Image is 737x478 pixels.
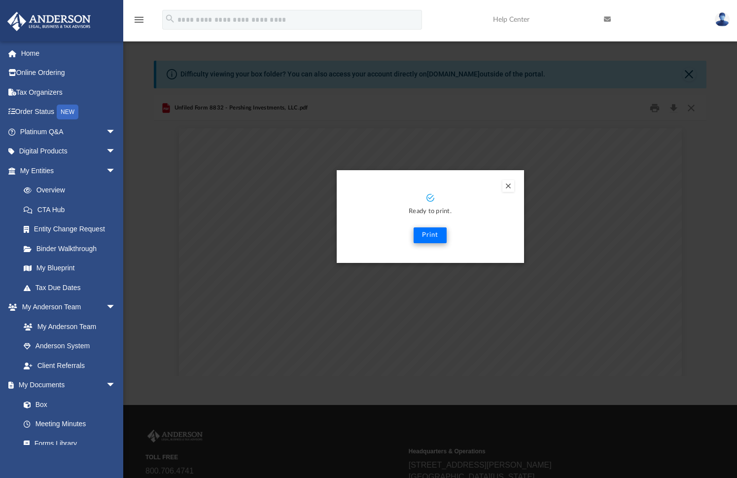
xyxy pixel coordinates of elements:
[7,297,126,317] a: My Anderson Teamarrow_drop_down
[14,278,131,297] a: Tax Due Dates
[14,239,131,258] a: Binder Walkthrough
[14,220,131,239] a: Entity Change Request
[106,142,126,162] span: arrow_drop_down
[133,14,145,26] i: menu
[7,142,131,161] a: Digital Productsarrow_drop_down
[347,206,514,218] p: Ready to print.
[7,161,131,181] a: My Entitiesarrow_drop_down
[14,200,131,220] a: CTA Hub
[14,181,131,200] a: Overview
[57,105,78,119] div: NEW
[106,122,126,142] span: arrow_drop_down
[165,13,175,24] i: search
[14,258,126,278] a: My Blueprint
[4,12,94,31] img: Anderson Advisors Platinum Portal
[154,95,706,376] div: Preview
[7,102,131,122] a: Order StatusNEW
[133,19,145,26] a: menu
[14,317,121,336] a: My Anderson Team
[14,395,121,414] a: Box
[106,375,126,396] span: arrow_drop_down
[14,434,121,453] a: Forms Library
[7,375,126,395] a: My Documentsarrow_drop_down
[7,82,131,102] a: Tax Organizers
[414,227,447,243] button: Print
[106,161,126,181] span: arrow_drop_down
[14,414,126,434] a: Meeting Minutes
[7,122,131,142] a: Platinum Q&Aarrow_drop_down
[7,43,131,63] a: Home
[7,63,131,83] a: Online Ordering
[14,336,126,356] a: Anderson System
[715,12,730,27] img: User Pic
[14,356,126,375] a: Client Referrals
[106,297,126,318] span: arrow_drop_down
